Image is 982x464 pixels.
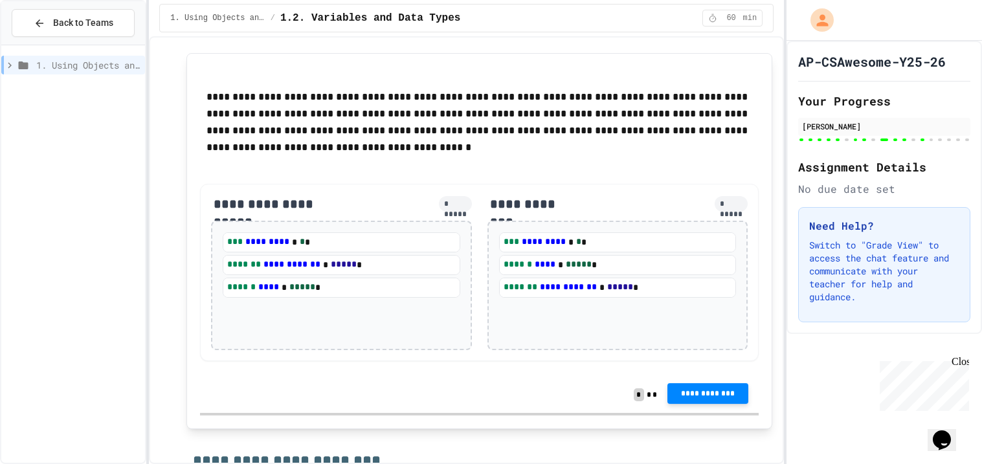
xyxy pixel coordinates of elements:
iframe: chat widget [875,356,969,411]
span: 1. Using Objects and Methods [36,58,140,72]
button: Back to Teams [12,9,135,37]
h2: Your Progress [798,92,970,110]
span: 1.2. Variables and Data Types [280,10,460,26]
h2: Assignment Details [798,158,970,176]
span: min [743,13,757,23]
span: Back to Teams [53,16,113,30]
div: [PERSON_NAME] [802,120,966,132]
span: 1. Using Objects and Methods [170,13,265,23]
div: Chat with us now!Close [5,5,89,82]
iframe: chat widget [928,412,969,451]
p: Switch to "Grade View" to access the chat feature and communicate with your teacher for help and ... [809,239,959,304]
span: / [271,13,275,23]
div: No due date set [798,181,970,197]
h1: AP-CSAwesome-Y25-26 [798,52,946,71]
div: My Account [797,5,837,35]
h3: Need Help? [809,218,959,234]
span: 60 [721,13,742,23]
